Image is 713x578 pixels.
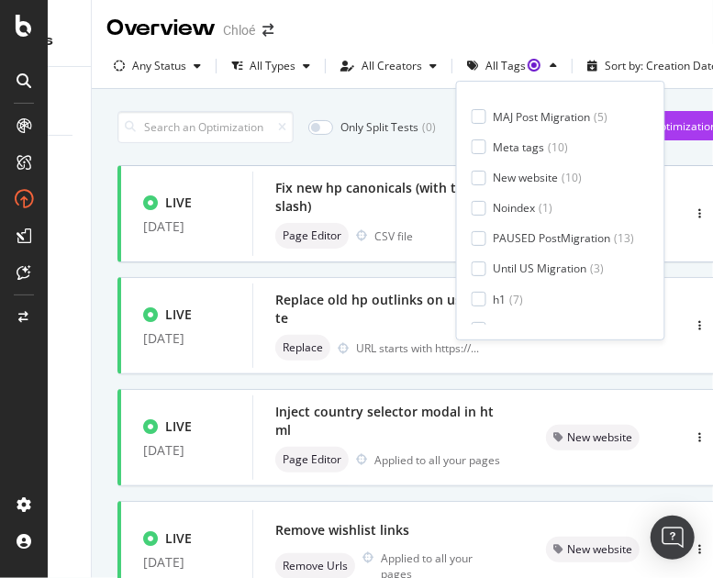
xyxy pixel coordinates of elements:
[494,230,611,246] div: PAUSED PostMigration
[615,230,635,246] div: ( 13 )
[510,292,524,307] div: ( 7 )
[494,109,591,125] div: MAJ Post Migration
[275,223,349,249] div: neutral label
[165,306,192,324] div: LIVE
[262,24,273,37] div: arrow-right-arrow-left
[117,111,294,143] input: Search an Optimization
[106,51,208,81] button: Any Status
[143,219,230,234] div: [DATE]
[106,13,216,44] div: Overview
[224,51,318,81] button: All Types
[494,322,537,338] div: hreflang
[494,139,545,155] div: Meta tags
[165,417,192,436] div: LIVE
[526,57,542,73] div: Tooltip anchor
[275,521,409,539] div: Remove wishlist links
[567,432,632,443] span: New website
[223,21,255,39] div: Chloé
[494,292,507,307] div: h1
[546,537,640,562] div: neutral label
[460,51,564,81] button: All TagsTooltip anchor
[595,109,608,125] div: ( 5 )
[546,425,640,450] div: neutral label
[165,194,192,212] div: LIVE
[275,179,502,216] div: Fix new hp canonicals (with trailing slash)
[471,340,479,356] span: ...
[333,51,444,81] button: All Creators
[143,443,230,458] div: [DATE]
[275,291,502,328] div: Replace old hp outlinks on us website
[540,200,553,216] div: ( 1 )
[549,139,569,155] div: ( 10 )
[356,340,479,356] div: URL starts with https://
[540,322,554,338] div: ( 9 )
[494,261,587,276] div: Until US Migration
[275,403,502,439] div: Inject country selector modal in html
[494,170,559,185] div: New website
[651,516,695,560] div: Open Intercom Messenger
[374,452,500,468] div: Applied to all your pages
[563,170,583,185] div: ( 10 )
[275,335,330,361] div: neutral label
[283,342,323,353] span: Replace
[283,454,341,465] span: Page Editor
[567,544,632,555] span: New website
[374,228,413,244] div: CSV file
[362,61,422,72] div: All Creators
[275,447,349,472] div: neutral label
[143,555,230,570] div: [DATE]
[591,261,605,276] div: ( 3 )
[485,61,542,72] div: All Tags
[494,200,536,216] div: Noindex
[165,529,192,548] div: LIVE
[250,61,295,72] div: All Types
[283,230,341,241] span: Page Editor
[340,119,418,135] div: Only Split Tests
[132,61,186,72] div: Any Status
[143,331,230,346] div: [DATE]
[283,561,348,572] span: Remove Urls
[422,119,436,135] div: ( 0 )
